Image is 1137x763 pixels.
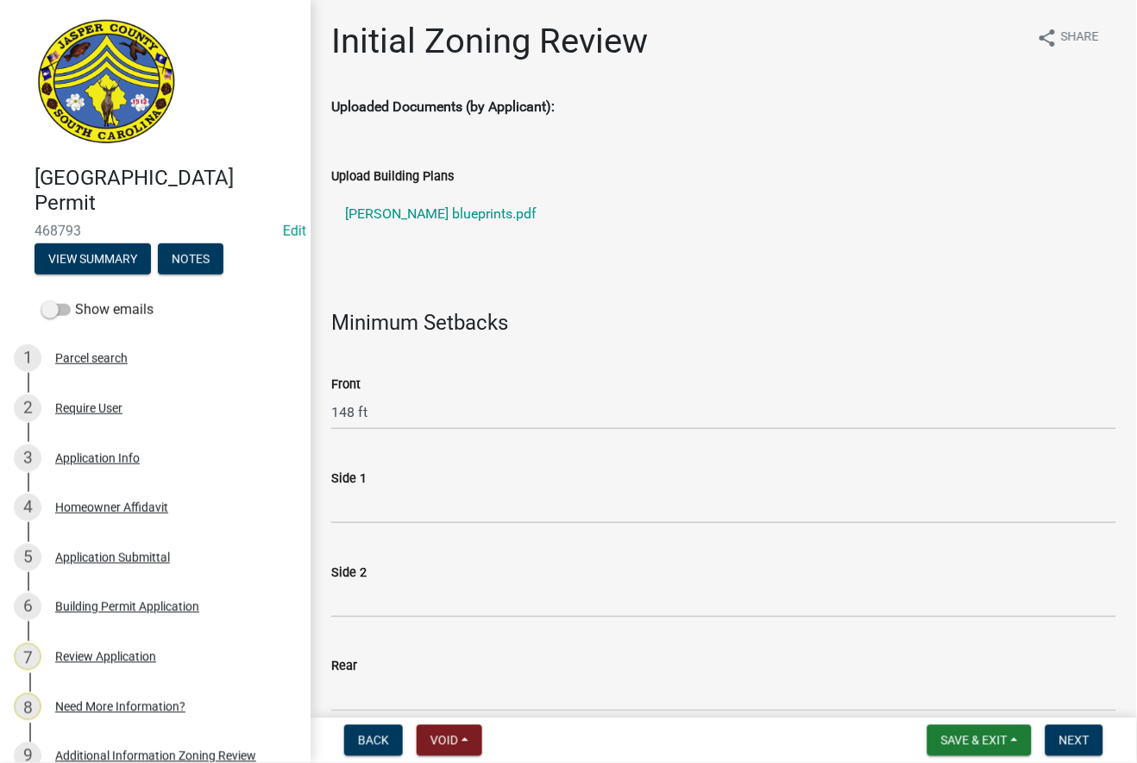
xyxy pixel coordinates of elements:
label: Rear [331,661,357,673]
button: Back [344,725,403,756]
span: Save & Exit [941,734,1008,747]
div: 5 [14,544,41,571]
wm-modal-confirm: Summary [35,253,151,267]
wm-modal-confirm: Edit Application Number [283,223,306,239]
label: Side 2 [331,567,367,579]
button: shareShare [1023,21,1113,54]
span: 468793 [35,223,276,239]
button: Save & Exit [927,725,1032,756]
button: View Summary [35,243,151,274]
h4: Minimum Setbacks [331,311,1116,336]
div: Review Application [55,651,156,663]
span: Back [358,734,389,747]
div: Require User [55,402,122,414]
div: Parcel search [55,352,128,364]
div: 4 [14,494,41,521]
div: 7 [14,643,41,671]
label: Front [331,379,361,391]
button: Void [417,725,482,756]
div: Building Permit Application [55,601,199,613]
wm-modal-confirm: Notes [158,253,223,267]
h1: Initial Zoning Review [331,21,648,62]
div: Application Submittal [55,552,170,564]
div: 8 [14,693,41,721]
span: Share [1061,28,1099,48]
div: 3 [14,445,41,472]
i: share [1037,28,1058,48]
img: Jasper County, South Carolina [35,18,179,148]
button: Next [1046,725,1103,756]
label: Upload Building Plans [331,171,454,183]
button: Notes [158,243,223,274]
label: Show emails [41,300,154,320]
div: Application Info [55,452,140,464]
label: Side 1 [331,473,367,485]
span: Next [1059,734,1090,747]
span: Void [430,734,458,747]
strong: Uploaded Documents (by Applicant): [331,98,555,115]
a: Edit [283,223,306,239]
a: [PERSON_NAME] blueprints.pdf [331,193,1116,235]
div: 6 [14,593,41,621]
div: 2 [14,394,41,422]
h4: [GEOGRAPHIC_DATA] Permit [35,166,297,216]
div: Need More Information? [55,701,185,713]
div: Additional Information Zoning Review [55,750,256,762]
div: 1 [14,344,41,372]
div: Homeowner Affidavit [55,501,168,514]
